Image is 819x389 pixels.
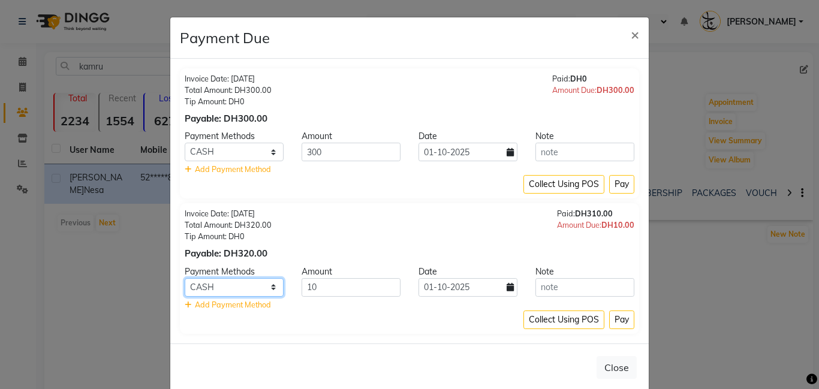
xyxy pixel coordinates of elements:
div: Payable: DH300.00 [185,112,272,126]
input: Amount [302,143,401,161]
div: Paid: [552,73,634,85]
span: DH310.00 [575,209,613,218]
div: Date [409,266,526,278]
input: Amount [302,278,401,297]
button: Close [621,17,649,51]
button: Pay [609,175,634,194]
div: Payable: DH320.00 [185,247,272,261]
div: Payment Methods [176,266,293,278]
h4: Payment Due [180,27,270,49]
div: Invoice Date: [DATE] [185,208,272,219]
div: Paid: [557,208,634,219]
span: DH300.00 [597,85,634,95]
span: DH10.00 [601,220,634,230]
div: Tip Amount: DH0 [185,231,272,242]
span: Add Payment Method [195,164,271,174]
div: Payment Methods [176,130,293,143]
button: Collect Using POS [523,175,604,194]
input: note [535,143,634,161]
span: × [631,25,639,43]
div: Amount Due: [552,85,634,96]
div: Invoice Date: [DATE] [185,73,272,85]
button: Pay [609,310,634,329]
input: yyyy-mm-dd [418,143,517,161]
div: Total Amount: DH300.00 [185,85,272,96]
div: Total Amount: DH320.00 [185,219,272,231]
div: Amount [293,266,409,278]
button: Collect Using POS [523,310,604,329]
button: Close [597,356,637,379]
span: DH0 [570,74,587,83]
div: Amount Due: [557,219,634,231]
input: yyyy-mm-dd [418,278,517,297]
div: Date [409,130,526,143]
div: Note [526,130,643,143]
div: Amount [293,130,409,143]
input: note [535,278,634,297]
div: Note [526,266,643,278]
div: Tip Amount: DH0 [185,96,272,107]
span: Add Payment Method [195,300,271,309]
